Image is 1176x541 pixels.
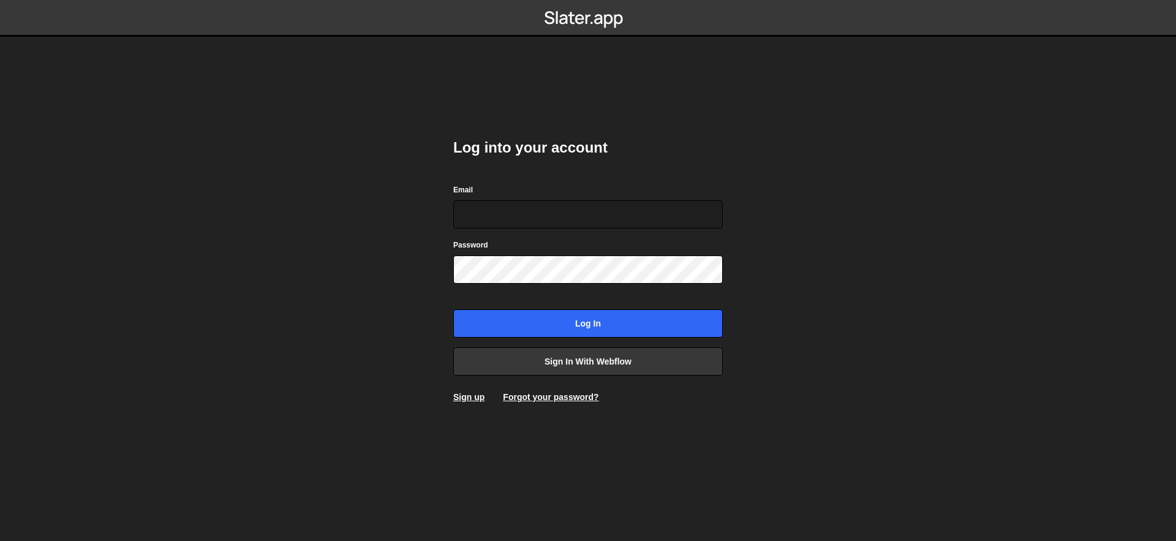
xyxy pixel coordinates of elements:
input: Log in [453,309,723,338]
a: Sign in with Webflow [453,347,723,376]
h2: Log into your account [453,138,723,157]
a: Sign up [453,392,484,402]
label: Password [453,239,488,251]
a: Forgot your password? [503,392,598,402]
label: Email [453,184,473,196]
